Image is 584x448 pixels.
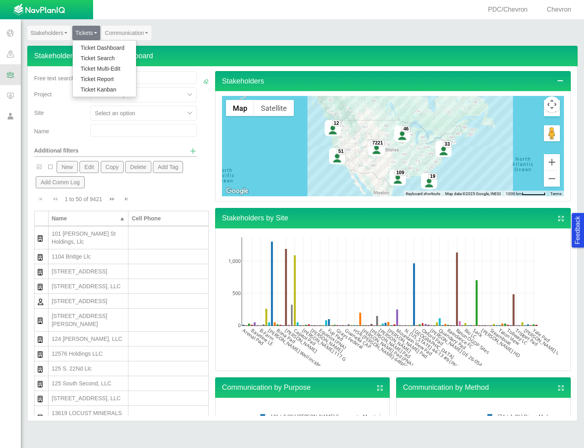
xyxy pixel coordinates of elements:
[73,63,136,74] a: Ticket Multi-Edit
[49,346,129,361] td: 12576 Holdings LLC
[35,361,49,376] td: Organization
[49,309,129,332] td: 121 Mather Circle, Llc
[544,96,560,112] button: Map camera controls
[189,147,197,156] a: Show additional filters
[73,74,136,84] a: Ticket Report
[35,249,49,264] td: Organization
[52,267,125,275] div: [STREET_ADDRESS]
[49,391,129,406] td: 13604 KRAMERIA ST, LLC
[52,394,125,402] div: [STREET_ADDRESS], LLC
[337,149,345,155] div: 51
[52,335,125,343] div: 124 [PERSON_NAME], LLC
[544,171,560,187] button: Zoom out
[215,377,390,398] h4: Communication by Purpose
[34,110,44,116] span: Site
[376,383,384,393] a: View full screen
[406,191,440,197] button: Keyboard shortcuts
[488,6,528,13] span: PDC/Chevron
[49,376,129,391] td: 125 South Second, LLC
[73,84,136,95] a: Ticket Kanban
[35,406,49,429] td: Organization
[52,379,125,387] div: 125 South Second, LLC
[34,140,84,155] div: Additional filters
[132,214,205,222] div: Cell Phone
[72,26,100,40] a: Tickets
[34,191,209,207] div: Pagination
[215,71,571,92] h4: Stakeholders
[27,26,71,40] a: Stakeholders
[224,186,250,196] img: Google
[550,191,562,196] a: Terms (opens in new tab)
[35,309,49,332] td: Organization
[35,264,49,279] td: Organization
[215,208,571,228] h4: Stakeholders by Site
[203,77,209,86] a: Clear Filters
[428,173,437,179] div: 19
[34,91,52,98] span: Project
[506,191,522,196] span: 1000 km
[254,100,294,116] button: Show satellite imagery
[125,161,151,173] button: Delete
[34,147,78,154] span: Additional filters
[73,43,136,53] a: Ticket Dashboard
[224,186,250,196] a: Open this area in Google Maps (opens a new window)
[52,312,125,328] div: [STREET_ADDRESS][PERSON_NAME]
[226,100,254,116] button: Show street map
[38,254,43,261] img: CRM_Stakeholders$CRM_Images$building_regular.svg
[572,213,584,247] button: Feedback
[52,253,125,261] div: 1104 Bridge Llc
[35,279,49,294] td: Organization
[395,170,406,176] div: 109
[79,161,99,173] button: Edit
[544,154,560,170] button: Zoom in
[35,376,49,391] td: Organization
[402,126,410,132] div: 46
[153,161,183,173] button: Add Tag
[52,214,118,222] div: Name
[370,140,385,147] div: 7221
[13,4,65,16] img: UrbanGroupSolutionsTheme$USG_Images$logo.png
[49,406,129,429] td: 13619 LOCUST MINERALS LLC
[35,226,49,249] td: Organization
[120,191,133,207] button: Go to last page
[49,294,129,309] td: 119 County Road 15, Tenant
[35,346,49,361] td: Organization
[49,211,129,226] th: Name
[49,361,129,376] td: 125 S. 22Nd Llc
[558,383,565,393] a: View full screen
[49,332,129,346] td: 124 N. RUTHERFORD, LLC
[38,366,43,373] img: CRM_Stakeholders$CRM_Images$building_regular.svg
[128,211,209,226] th: Cell Phone
[38,336,43,343] img: CRM_Stakeholders$CRM_Images$building_regular.svg
[38,284,43,290] img: CRM_Stakeholders$CRM_Images$building_regular.svg
[102,26,151,40] a: Communication
[57,161,77,173] button: New
[52,350,125,358] div: 12576 Holdings LLC
[52,282,125,290] div: [STREET_ADDRESS], LLC
[27,46,578,66] h4: Stakeholder Engagement Dashboard
[73,53,136,63] a: Ticket Search
[61,195,105,206] div: 1 to 50 of 9421
[52,409,125,425] div: 13619 LOCUST MINERALS LLC
[38,381,43,387] img: CRM_Stakeholders$CRM_Images$building_regular.svg
[35,391,49,406] td: Organization
[49,226,129,249] td: 101 Jessup St Holdings, Llc
[49,249,129,264] td: 1104 Bridge Llc
[445,191,501,196] span: Map data ©2025 Google, INEGI
[36,176,85,188] button: Add Comm Log
[52,297,125,305] div: [STREET_ADDRESS]
[52,230,125,246] div: 101 [PERSON_NAME] St Holdings, Llc
[52,365,125,373] div: 125 S. 22Nd Llc
[544,125,560,141] button: Drag Pegman onto the map to open Street View
[537,5,574,14] div: Chevron
[34,75,75,81] span: Free text search
[547,6,571,13] span: Chevron
[101,161,124,173] button: Copy
[38,415,43,421] img: CRM_Stakeholders$CRM_Images$building_regular.svg
[35,294,49,309] td: Stakeholder
[106,191,118,207] button: Go to next page
[38,351,43,358] img: CRM_Stakeholders$CRM_Images$building_regular.svg
[503,191,548,196] button: Map Scale: 1000 km per 55 pixels
[38,269,43,275] img: CRM_Stakeholders$CRM_Images$building_regular.svg
[396,377,571,398] h4: Communication by Method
